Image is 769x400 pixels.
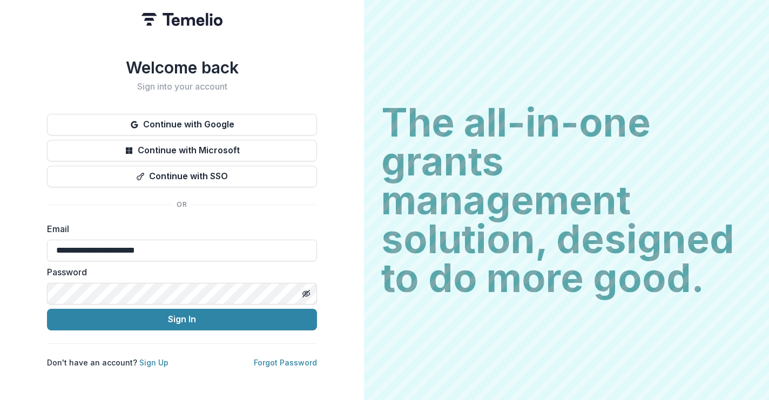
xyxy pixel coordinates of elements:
[298,285,315,302] button: Toggle password visibility
[47,222,311,235] label: Email
[139,358,168,367] a: Sign Up
[254,358,317,367] a: Forgot Password
[47,58,317,77] h1: Welcome back
[47,114,317,135] button: Continue with Google
[47,309,317,330] button: Sign In
[47,357,168,368] p: Don't have an account?
[141,13,222,26] img: Temelio
[47,266,311,279] label: Password
[47,82,317,92] h2: Sign into your account
[47,166,317,187] button: Continue with SSO
[47,140,317,161] button: Continue with Microsoft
